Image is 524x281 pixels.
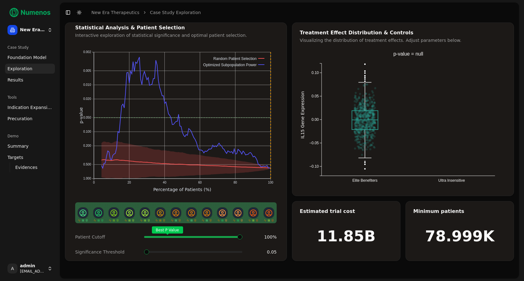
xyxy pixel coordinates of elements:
text: Ultra Insensitive [438,178,465,183]
div: Patient Cutoff [75,234,139,240]
a: Summary [5,141,55,151]
span: Evidences [15,164,37,170]
text: 0.050 [83,116,91,119]
button: New Era Therapeutics [5,22,55,37]
text: 0.500 [83,163,91,166]
text: 0.002 [83,50,91,54]
a: Exploration [5,64,55,74]
text: Percentage of Patients (%) [153,187,211,192]
a: Precuration [5,114,55,124]
text: 0 [93,181,95,184]
text: 0.05 [312,94,319,98]
span: A [7,264,17,274]
button: Aadmin[EMAIL_ADDRESS] [5,261,55,276]
img: Numenos [5,5,55,20]
text: 60 [198,181,202,184]
span: New Era Therapeutics [20,27,45,33]
text: 0.020 [83,97,91,101]
text: 80 [234,181,237,184]
text: 0.100 [83,130,91,133]
a: New Era Therapeutics [91,9,139,16]
text: p-value [79,107,84,124]
span: Precuration [7,116,32,122]
div: Treatment Effect Distribution & Controls [300,30,506,35]
a: Indication Expansion [5,102,55,112]
text: −0.10 [309,164,319,169]
h1: 78.999K [425,229,494,244]
span: admin [20,263,45,269]
span: Summary [7,143,29,149]
h1: 11.85B [317,229,376,244]
div: Demo [5,131,55,141]
text: 0.005 [83,69,91,72]
text: Random Patient Selection [213,57,257,61]
a: Case Study Exploration [150,9,201,16]
text: Optimized Subpopulation Power [203,63,257,67]
text: −0.05 [309,141,319,145]
span: Targets [7,154,23,160]
text: p-value = null [393,51,423,57]
a: Targets [5,152,55,162]
div: Significance Threshold [75,249,139,255]
div: 100 % [247,234,277,240]
span: Exploration [7,66,32,72]
text: Elite Benefiters [352,178,378,183]
text: IL15 Gene Expression [300,91,305,139]
span: Best P Value [152,226,183,234]
div: Interactive exploration of statistical significance and optimal patient selection. [75,32,277,38]
text: 20 [128,181,131,184]
div: Case Study [5,42,55,52]
a: Evidences [13,163,47,172]
div: Statistical Analysis & Patient Selection [75,25,277,30]
text: 40 [163,181,167,184]
div: Visualizing the distribution of treatment effects. Adjust parameters below. [300,37,506,43]
a: Foundation Model [5,52,55,62]
span: Results [7,77,23,83]
text: 0.010 [83,83,91,86]
span: Indication Expansion [7,104,52,111]
text: 100 [268,181,274,184]
div: 0.05 [247,249,277,255]
text: 0.00 [312,117,319,122]
span: Foundation Model [7,54,46,61]
text: 0.200 [83,144,91,147]
nav: breadcrumb [91,9,201,16]
div: Tools [5,92,55,102]
text: 1.000 [83,177,91,180]
text: 0.10 [312,71,319,75]
span: [EMAIL_ADDRESS] [20,269,45,274]
a: Results [5,75,55,85]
